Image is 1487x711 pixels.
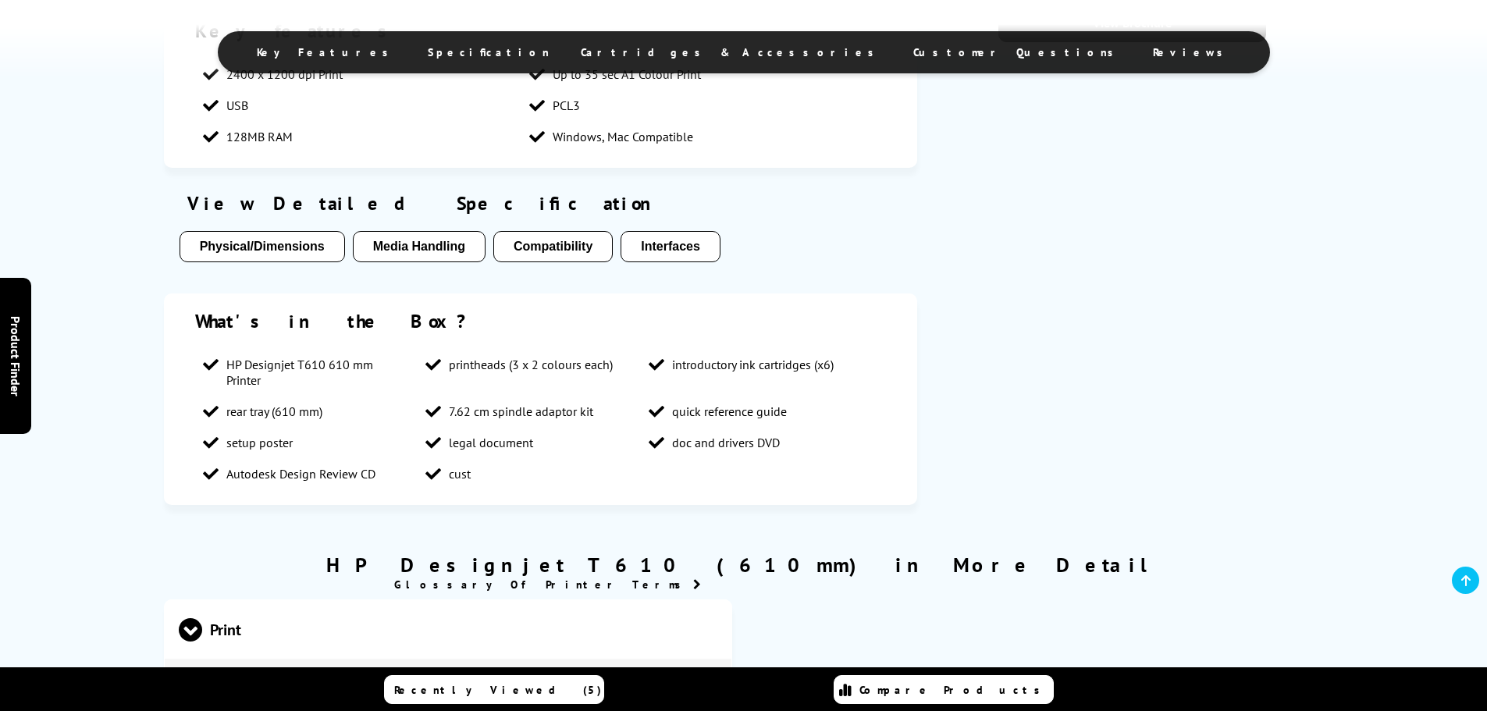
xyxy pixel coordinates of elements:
[493,231,613,262] button: Compatibility
[913,45,1122,59] span: Customer Questions
[226,403,322,419] span: rear tray (610 mm)
[226,98,248,113] span: USB
[449,357,613,372] span: printheads (3 x 2 colours each)
[449,466,471,482] span: cust
[391,659,731,698] td: 2400 x 1200 dpi Print
[8,315,23,396] span: Product Finder
[180,191,902,215] div: View Detailed Specification
[257,45,397,59] span: Key Features
[449,435,533,450] span: legal document
[226,466,375,482] span: Autodesk Design Review CD
[672,403,787,419] span: quick reference guide
[179,600,717,659] span: Print
[353,231,486,262] button: Media Handling
[834,675,1054,704] a: Compare Products
[394,578,701,592] a: Glossary Of Printer Terms
[1153,45,1231,59] span: Reviews
[164,552,1324,578] h2: HP Designjet T610 (610mm) in More Detail
[165,659,391,698] td: Printer Resolution
[621,231,720,262] button: Interfaces
[672,435,780,450] span: doc and drivers DVD
[859,683,1048,697] span: Compare Products
[226,357,411,388] span: HP Designjet T610 610 mm Printer
[180,231,345,262] button: Physical/Dimensions
[581,45,882,59] span: Cartridges & Accessories
[672,357,834,372] span: introductory ink cartridges (x6)
[226,435,293,450] span: setup poster
[428,45,550,59] span: Specification
[226,129,293,144] span: 128MB RAM
[394,683,602,697] span: Recently Viewed (5)
[449,403,593,419] span: 7.62 cm spindle adaptor kit
[384,675,604,704] a: Recently Viewed (5)
[195,309,887,333] div: What's in the Box?
[553,98,580,113] span: PCL3
[553,129,693,144] span: Windows, Mac Compatible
